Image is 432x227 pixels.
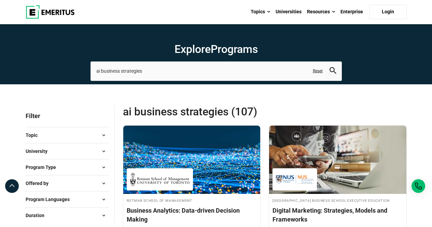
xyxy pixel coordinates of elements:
[330,69,336,75] a: search
[127,206,257,223] h4: Business Analytics: Data-driven Decision Making
[269,126,406,194] img: Digital Marketing: Strategies, Models and Frameworks | Online Digital Marketing Course
[273,197,403,203] h4: [GEOGRAPHIC_DATA] Business School Executive Education
[330,67,336,75] button: search
[26,105,109,127] p: Filter
[26,178,109,188] button: Offered by
[26,194,109,204] button: Program Languages
[26,180,54,187] span: Offered by
[276,172,313,187] img: National University of Singapore Business School Executive Education
[26,164,61,171] span: Program Type
[211,43,258,56] span: Programs
[130,172,190,187] img: Rotman School of Management
[26,147,53,155] span: University
[26,196,75,203] span: Program Languages
[90,61,342,81] input: search-page
[369,5,407,19] a: Login
[26,212,50,219] span: Duration
[273,206,403,223] h4: Digital Marketing: Strategies, Models and Frameworks
[26,131,43,139] span: Topic
[127,197,257,203] h4: Rotman School of Management
[26,130,109,140] button: Topic
[90,42,342,56] h1: Explore
[123,105,265,118] span: ai business strategies (107)
[313,68,323,74] a: Reset search
[26,146,109,156] button: University
[26,162,109,172] button: Program Type
[26,210,109,221] button: Duration
[123,126,261,194] img: Business Analytics: Data-driven Decision Making | Online Business Analytics Course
